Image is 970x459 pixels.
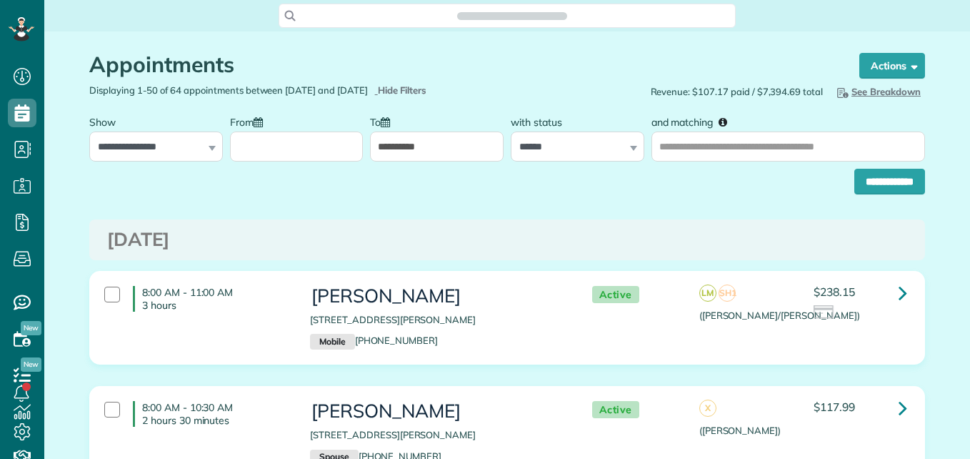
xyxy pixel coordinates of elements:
[142,299,289,312] p: 3 hours
[310,334,354,350] small: Mobile
[651,85,823,99] span: Revenue: $107.17 paid / $7,394.69 total
[375,84,427,96] a: Hide Filters
[471,9,552,23] span: Search ZenMaid…
[133,401,289,427] h4: 8:00 AM - 10:30 AM
[592,401,639,419] span: Active
[699,425,781,436] span: ([PERSON_NAME])
[230,108,270,134] label: From
[310,313,563,327] p: [STREET_ADDRESS][PERSON_NAME]
[719,285,736,302] span: SH1
[814,305,835,321] img: icon_credit_card_neutral-3d9a980bd25ce6dbb0f2033d7200983694762465c175678fcbc2d8f4bc43548e.png
[699,310,860,321] span: ([PERSON_NAME]/[PERSON_NAME])
[651,108,738,134] label: and matching
[592,286,639,304] span: Active
[814,285,855,299] span: $238.15
[834,86,921,97] span: See Breakdown
[699,285,716,302] span: LM
[21,321,41,335] span: New
[89,53,832,76] h1: Appointments
[310,286,563,307] h3: [PERSON_NAME]
[142,414,289,427] p: 2 hours 30 minutes
[378,84,427,97] span: Hide Filters
[310,428,563,442] p: [STREET_ADDRESS][PERSON_NAME]
[107,229,907,250] h3: [DATE]
[830,84,925,99] button: See Breakdown
[79,84,507,97] div: Displaying 1-50 of 64 appointments between [DATE] and [DATE]
[859,53,925,79] button: Actions
[310,401,563,422] h3: [PERSON_NAME]
[21,357,41,372] span: New
[310,335,438,346] a: Mobile[PHONE_NUMBER]
[814,400,855,414] span: $117.99
[699,400,716,417] span: X
[370,108,397,134] label: To
[133,286,289,312] h4: 8:00 AM - 11:00 AM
